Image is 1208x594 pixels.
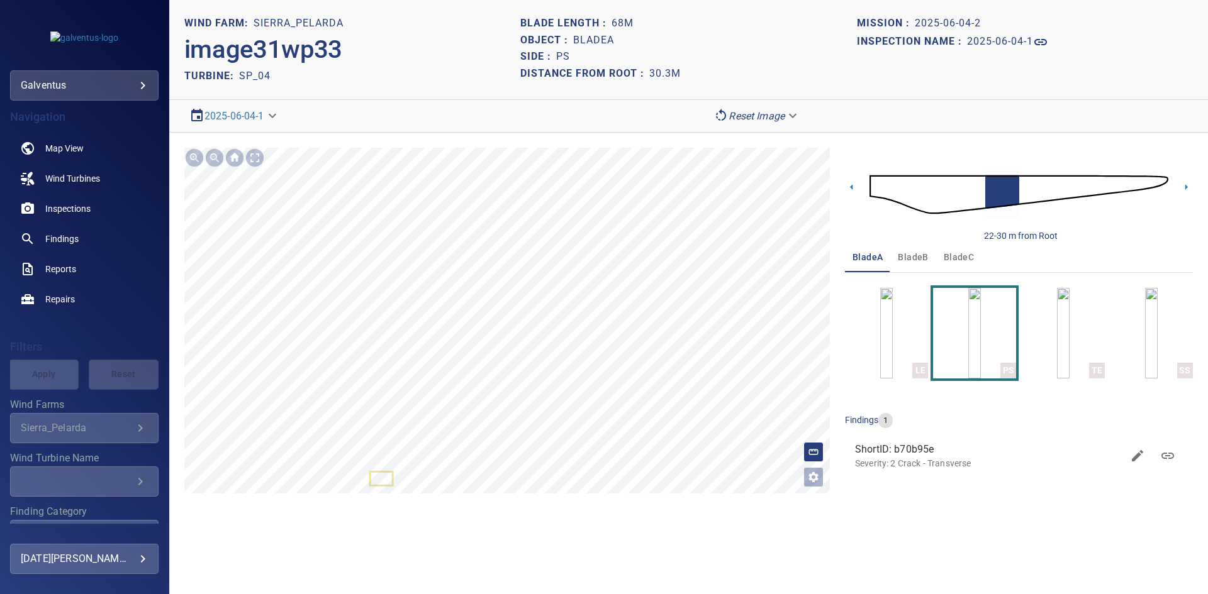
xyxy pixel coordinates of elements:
[45,202,91,215] span: Inspections
[520,35,573,47] h1: Object :
[612,18,634,30] h1: 68m
[933,288,1016,378] button: PS
[45,293,75,305] span: Repairs
[10,70,159,101] div: galventus
[204,110,264,122] a: 2025-06-04-1
[1000,363,1016,378] div: PS
[1057,288,1070,378] a: TE
[184,35,342,65] h2: image31wp33
[870,158,1168,231] img: d
[204,148,225,168] img: Zoom out
[10,507,159,517] label: Finding Category
[520,18,612,30] h1: Blade length :
[520,51,556,63] h1: Side :
[10,111,159,123] h4: Navigation
[649,68,681,80] h1: 30.3m
[1110,288,1193,378] button: SS
[21,549,148,569] div: [DATE][PERSON_NAME]
[573,35,614,47] h1: bladeA
[10,520,159,550] div: Finding Category
[855,457,1122,470] p: Severity: 2 Crack - Transverse
[21,75,148,96] div: galventus
[967,35,1048,50] a: 2025-06-04-1
[45,263,76,275] span: Reports
[184,18,254,30] h1: WIND FARM:
[898,250,928,265] span: bladeB
[845,415,878,425] span: findings
[10,224,159,254] a: findings noActive
[1089,363,1105,378] div: TE
[21,422,133,434] div: Sierra_Pelarda
[10,163,159,194] a: windturbines noActive
[184,148,204,168] img: Zoom in
[184,70,239,82] h2: TURBINE:
[50,31,118,44] img: galventus-logo
[184,105,284,127] div: 2025-06-04-1
[878,415,893,427] span: 1
[239,70,271,82] h2: SP_04
[10,254,159,284] a: reports noActive
[803,467,824,487] button: Open image filters and tagging options
[1021,288,1104,378] button: TE
[944,250,974,265] span: bladeC
[1177,363,1193,378] div: SS
[853,250,883,265] span: bladeA
[967,36,1033,48] h1: 2025-06-04-1
[556,51,570,63] h1: PS
[10,466,159,497] div: Wind Turbine Name
[10,400,159,410] label: Wind Farms
[880,288,893,378] a: LE
[855,442,1122,457] span: ShortID: b70b95e
[245,148,265,168] img: Toggle full page
[912,363,928,378] div: LE
[10,413,159,443] div: Wind Farms
[857,18,915,30] h1: Mission :
[225,148,245,168] img: Go home
[10,341,159,353] h4: Filters
[857,36,967,48] h1: Inspection name :
[45,142,84,155] span: Map View
[10,194,159,224] a: inspections noActive
[1145,288,1158,378] a: SS
[10,133,159,163] a: map noActive
[845,288,928,378] button: LE
[729,110,785,122] em: Reset Image
[45,172,100,185] span: Wind Turbines
[968,288,981,378] a: PS
[254,18,344,30] h1: Sierra_Pelarda
[984,229,1058,242] div: 22-30 m from Root
[45,233,79,245] span: Findings
[10,453,159,463] label: Wind Turbine Name
[708,105,805,127] div: Reset Image
[520,68,649,80] h1: Distance from root :
[915,18,981,30] h1: 2025-06-04-2
[10,284,159,314] a: repairs noActive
